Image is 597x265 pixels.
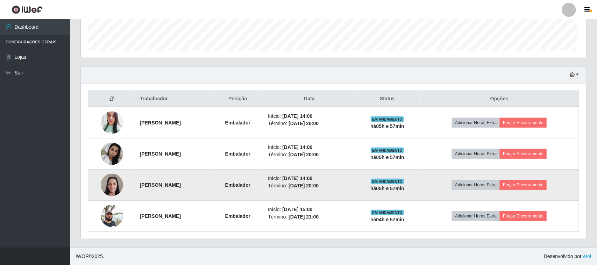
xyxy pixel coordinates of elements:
time: [DATE] 20:00 [289,183,319,188]
img: CoreUI Logo [12,5,43,14]
strong: Embalador [225,182,250,188]
strong: Embalador [225,151,250,157]
strong: Embalador [225,120,250,126]
th: Status [355,91,420,107]
time: [DATE] 15:00 [282,207,312,212]
strong: há 05 h e 57 min [370,186,404,191]
li: Início: [268,113,351,120]
span: EM ANDAMENTO [371,148,404,153]
time: [DATE] 14:00 [282,113,312,119]
span: IWOF [76,253,88,259]
li: Término: [268,213,351,221]
li: Término: [268,151,351,158]
img: 1738436502768.jpeg [101,170,123,200]
time: [DATE] 21:00 [289,214,319,220]
button: Forçar Encerramento [500,149,547,159]
button: Adicionar Horas Extra [452,180,500,190]
li: Término: [268,120,351,127]
time: [DATE] 14:00 [282,176,312,181]
strong: há 04 h e 57 min [370,217,404,222]
strong: Embalador [225,213,250,219]
span: Desenvolvido por [544,253,591,260]
strong: [PERSON_NAME] [140,151,181,157]
strong: há 05 h e 57 min [370,123,404,129]
button: Forçar Encerramento [500,211,547,221]
strong: [PERSON_NAME] [140,120,181,126]
li: Início: [268,175,351,182]
button: Forçar Encerramento [500,118,547,128]
span: EM ANDAMENTO [371,116,404,122]
th: Posição [212,91,264,107]
th: Trabalhador [136,91,212,107]
span: EM ANDAMENTO [371,210,404,215]
time: [DATE] 14:00 [282,144,312,150]
time: [DATE] 20:00 [289,152,319,157]
th: Opções [420,91,579,107]
button: Adicionar Horas Extra [452,149,500,159]
strong: [PERSON_NAME] [140,213,181,219]
span: © 2025 . [76,253,104,260]
img: 1748729241814.jpeg [101,109,123,136]
th: Data [264,91,355,107]
span: EM ANDAMENTO [371,179,404,184]
strong: há 05 h e 57 min [370,155,404,160]
a: iWof [582,253,591,259]
time: [DATE] 20:00 [289,121,319,126]
li: Término: [268,182,351,189]
strong: [PERSON_NAME] [140,182,181,188]
li: Início: [268,144,351,151]
button: Adicionar Horas Extra [452,211,500,221]
li: Início: [268,206,351,213]
button: Forçar Encerramento [500,180,547,190]
button: Adicionar Horas Extra [452,118,500,128]
img: 1702417487415.jpeg [101,201,123,231]
img: 1730308333367.jpeg [101,139,123,169]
